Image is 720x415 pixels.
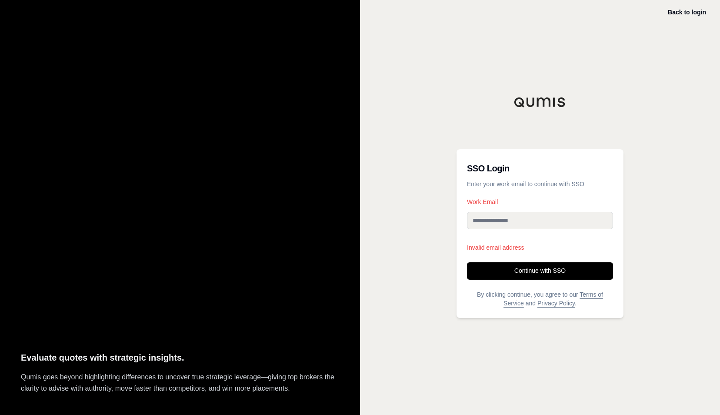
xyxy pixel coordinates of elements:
p: Invalid email address [467,243,613,252]
a: Privacy Policy [537,300,575,307]
img: Qumis [514,97,566,107]
label: Work Email [467,199,613,205]
p: Qumis goes beyond highlighting differences to uncover true strategic leverage—giving top brokers ... [21,371,339,394]
p: By clicking continue, you agree to our and . [467,290,613,308]
button: Continue with SSO [467,262,613,280]
p: Enter your work email to continue with SSO [467,180,613,188]
a: Back to login [668,9,706,16]
p: Evaluate quotes with strategic insights. [21,351,339,365]
h3: SSO Login [467,160,613,177]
